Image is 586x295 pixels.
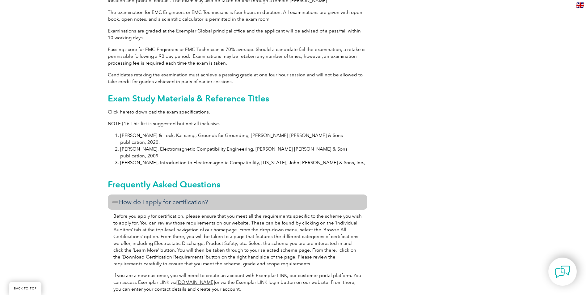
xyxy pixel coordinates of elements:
[9,282,41,295] a: BACK TO TOP
[555,264,570,280] img: contact-chat.png
[576,2,584,8] img: en
[108,46,367,66] p: Passing score for EMC Engineers or EMC Technician is 70% average. Should a candidate fail the exa...
[108,179,367,189] h2: Frequently Asked Questions
[108,120,367,127] p: NOTE (1): This list is suggested but not all inclusive.
[120,159,367,166] li: [PERSON_NAME], Introduction to Electromagnetic Compatibility, [US_STATE], John [PERSON_NAME] & So...
[108,109,367,115] p: to download the exam specifications.
[120,146,367,159] li: [PERSON_NAME], Electromagnetic Compatibility Engineering, [PERSON_NAME] [PERSON_NAME] & Sons publ...
[113,213,362,267] p: Before you apply for certification, please ensure that you meet all the requirements specific to ...
[176,280,215,285] a: [DOMAIN_NAME]
[108,28,367,41] p: Examinations are graded at the Exemplar Global principal office and the applicant will be advised...
[108,9,367,23] p: The examination for EMC Engineers or EMC Technicians is four hours in duration. All examinations ...
[108,93,367,103] h2: Exam Study Materials & Reference Titles
[113,272,362,293] p: If you are a new customer, you will need to create an account with Exemplar LINK, our customer po...
[108,71,367,85] p: Candidates retaking the examination must achieve a passing grade at one four hour session and wil...
[108,109,130,115] a: Click here
[120,132,367,146] li: [PERSON_NAME] & Lock, Kai-sang., Grounds for Grounding, [PERSON_NAME] [PERSON_NAME] & Sons public...
[108,195,367,210] h3: How do I apply for certification?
